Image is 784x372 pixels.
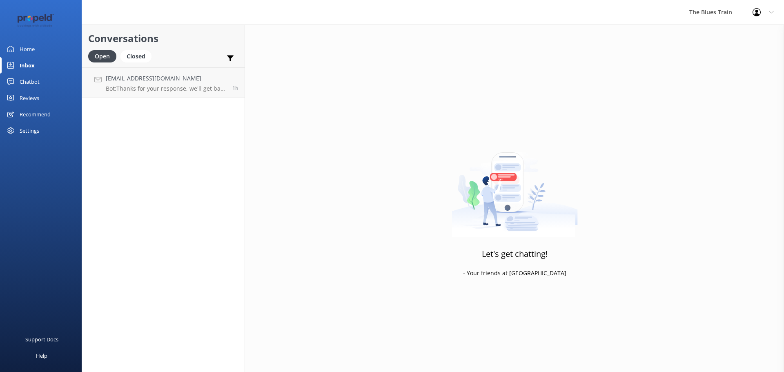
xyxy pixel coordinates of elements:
div: Support Docs [25,331,58,347]
div: Chatbot [20,74,40,90]
div: Inbox [20,57,35,74]
div: Recommend [20,106,51,123]
div: Open [88,50,116,62]
div: Settings [20,123,39,139]
p: - Your friends at [GEOGRAPHIC_DATA] [463,269,566,278]
div: Closed [120,50,151,62]
a: Closed [120,51,156,60]
a: Open [88,51,120,60]
img: artwork of a man stealing a conversation from at giant smartphone [452,135,578,237]
div: Reviews [20,90,39,106]
span: Sep 02 2025 08:50am (UTC +10:00) Australia/Sydney [232,85,238,91]
p: Bot: Thanks for your response, we'll get back to you as soon as we can during opening hours. [106,85,226,92]
h4: [EMAIL_ADDRESS][DOMAIN_NAME] [106,74,226,83]
div: Home [20,41,35,57]
div: Help [36,347,47,364]
a: [EMAIL_ADDRESS][DOMAIN_NAME]Bot:Thanks for your response, we'll get back to you as soon as we can... [82,67,245,98]
h2: Conversations [88,31,238,46]
h3: Let's get chatting! [482,247,548,261]
img: 12-1677471078.png [12,14,59,27]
